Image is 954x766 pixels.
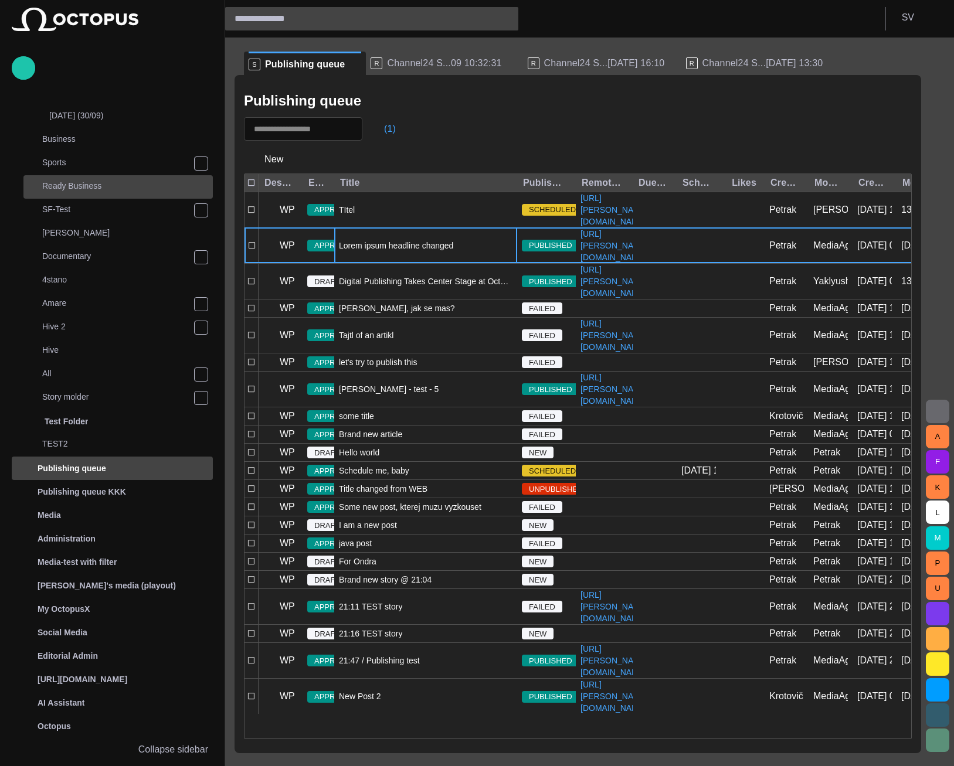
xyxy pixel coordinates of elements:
span: FAILED [522,429,562,441]
div: Vasyliev [813,356,848,369]
img: Octopus News Room [12,8,138,31]
div: Petrak [769,555,796,568]
div: Petrak [769,537,796,550]
div: 09/09/2026 10:39 [681,464,716,477]
a: [URL][PERSON_NAME][DOMAIN_NAME] [576,589,653,624]
div: MediaAgent [813,482,848,495]
div: Media-test with filter [12,550,213,574]
button: P [926,551,949,575]
div: SPublishing queue [244,52,366,75]
p: Story molder [42,391,193,403]
div: Petrak [813,519,840,532]
p: Octopus [38,720,71,732]
div: Publishing queue [12,457,213,480]
span: some title [339,410,374,422]
a: [URL][PERSON_NAME][DOMAIN_NAME] [576,679,653,714]
span: NEW [522,556,554,568]
p: WP [280,274,295,288]
p: WP [280,627,295,641]
p: Ready Business [42,180,213,192]
span: Some new post, kterej muzu vyzkouset [339,501,481,513]
span: Title changed from WEB [339,483,427,495]
p: Collapse sidebar [138,743,208,757]
p: Sports [42,156,193,168]
div: Petrak [769,239,796,252]
div: Hive [19,339,213,363]
div: Petrak [769,383,796,396]
span: FAILED [522,357,562,369]
span: FAILED [522,303,562,315]
p: Hive [42,344,213,356]
p: Social Media [38,627,87,638]
a: [URL][PERSON_NAME][DOMAIN_NAME] [576,643,653,678]
span: DRAFT [307,574,347,586]
span: APPROVED [307,429,364,441]
button: Collapse sidebar [12,738,213,761]
p: WP [280,653,295,668]
div: 04/09 18:20 [857,302,892,315]
div: Octopus [12,714,213,738]
button: (1) [367,118,401,139]
span: APPROVED [307,691,364,703]
p: R [686,57,698,69]
p: Test Folder [45,416,88,427]
p: Publishing queue KKK [38,486,126,498]
div: RChannel24 S...[DATE] 13:30 [681,52,840,75]
span: APPROVED [307,538,364,550]
div: Petrak [769,329,796,342]
span: APPROVED [307,303,364,315]
span: DRAFT [307,276,347,288]
span: PUBLISHED [522,655,579,667]
div: RChannel24 S...[DATE] 16:10 [523,52,681,75]
p: SF-Test [42,203,193,215]
div: 08/09 10:17 [857,446,892,459]
span: Ahoj kamo, jak se mas? [339,302,455,314]
div: Documentary [19,246,213,269]
div: AI Assistant [12,691,213,714]
div: Yaklyushyn [813,275,848,288]
p: WP [280,482,295,496]
p: WP [280,518,295,532]
a: [URL][PERSON_NAME][DOMAIN_NAME] [576,318,653,353]
div: Petrak [813,555,840,568]
span: NEW [522,447,554,459]
div: MediaAgent [813,329,848,342]
div: 4stano [19,269,213,292]
span: APPROVED [307,384,364,396]
div: MediaAgent [813,410,848,423]
div: Petrak [769,464,796,477]
div: Modified by [814,177,843,189]
p: [URL][DOMAIN_NAME] [38,673,127,685]
span: FAILED [522,411,562,423]
div: Petrak [769,519,796,532]
span: DRAFT [307,447,347,459]
p: WP [280,464,295,478]
div: Story molder [19,386,213,410]
div: Publishing status [523,177,566,189]
div: Petrak [813,464,840,477]
p: My OctopusX [38,603,90,615]
div: 08/09 21:16 [857,627,892,640]
div: [DATE] (30/09) [26,105,213,128]
p: Amare [42,297,193,309]
div: [PERSON_NAME] [19,222,213,246]
div: Vasyliev [813,203,848,216]
div: 05/09 15:52 [857,356,892,369]
div: Created [858,177,887,189]
div: Petrak [769,600,796,613]
p: WP [280,500,295,514]
div: Petrak [769,654,796,667]
span: Lorem ipsum headline changed [339,240,453,251]
p: AI Assistant [38,697,84,709]
div: 03/09 16:55 [857,203,892,216]
div: MediaAgent [813,302,848,315]
div: Petrak [769,501,796,513]
span: New Post 2 [339,690,381,702]
p: WP [280,409,295,423]
p: WP [280,689,295,703]
span: APPROVED [307,240,364,251]
div: 08/09 21:47 [857,654,892,667]
div: SF-Test [19,199,213,222]
div: Petrak [769,573,796,586]
span: APPROVED [307,357,364,369]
